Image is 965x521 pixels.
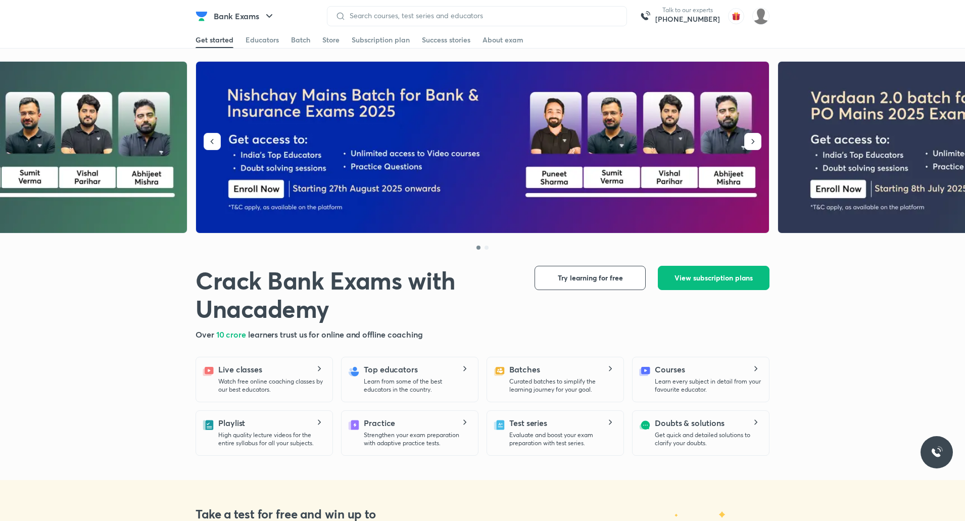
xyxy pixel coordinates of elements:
p: Learn from some of the best educators in the country. [364,377,470,394]
p: Strengthen your exam preparation with adaptive practice tests. [364,431,470,447]
span: View subscription plans [674,273,753,283]
h5: Top educators [364,363,418,375]
button: Try learning for free [535,266,646,290]
a: About exam [482,32,523,48]
h5: Batches [509,363,540,375]
a: Store [322,32,340,48]
span: Try learning for free [558,273,623,283]
a: [PHONE_NUMBER] [655,14,720,24]
p: Get quick and detailed solutions to clarify your doubts. [655,431,761,447]
h5: Playlist [218,417,245,429]
input: Search courses, test series and educators [346,12,618,20]
p: Curated batches to simplify the learning journey for your goal. [509,377,615,394]
img: Company Logo [196,10,208,22]
img: avatar [728,8,744,24]
h5: Practice [364,417,395,429]
p: Talk to our experts [655,6,720,14]
img: Piyush Mishra [752,8,769,25]
h5: Doubts & solutions [655,417,725,429]
p: Watch free online coaching classes by our best educators. [218,377,324,394]
div: Subscription plan [352,35,410,45]
button: Bank Exams [208,6,281,26]
div: Batch [291,35,310,45]
div: About exam [482,35,523,45]
button: View subscription plans [658,266,769,290]
div: Store [322,35,340,45]
div: Success stories [422,35,470,45]
h1: Crack Bank Exams with Unacademy [196,266,518,322]
span: learners trust us for online and offline coaching [248,329,423,340]
p: Learn every subject in detail from your favourite educator. [655,377,761,394]
h5: Live classes [218,363,262,375]
span: 10 crore [216,329,248,340]
h5: Courses [655,363,685,375]
a: Batch [291,32,310,48]
h5: Test series [509,417,547,429]
a: Educators [246,32,279,48]
p: Evaluate and boost your exam preparation with test series. [509,431,615,447]
div: Educators [246,35,279,45]
a: Success stories [422,32,470,48]
p: High quality lecture videos for the entire syllabus for all your subjects. [218,431,324,447]
a: Get started [196,32,233,48]
div: Get started [196,35,233,45]
img: ttu [931,446,943,458]
img: call-us [635,6,655,26]
span: Over [196,329,216,340]
a: Subscription plan [352,32,410,48]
